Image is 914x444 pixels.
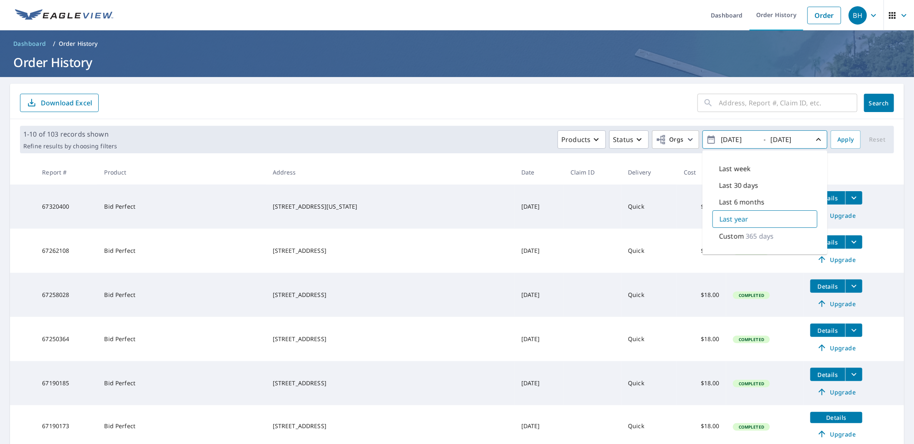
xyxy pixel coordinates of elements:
p: Status [613,135,633,145]
td: $18.00 [677,361,726,405]
button: detailsBtn-67250364 [810,324,845,337]
td: 67258028 [35,273,97,317]
th: Report # [35,160,97,185]
span: Upgrade [815,429,857,439]
th: Cost [677,160,726,185]
div: Last week [712,160,817,177]
span: Completed [734,381,769,387]
a: Upgrade [810,209,862,222]
td: Quick [621,229,677,273]
td: Bid Perfect [97,317,266,361]
td: Bid Perfect [97,229,266,273]
p: Order History [59,40,98,48]
div: [STREET_ADDRESS] [273,291,508,299]
td: $18.00 [677,273,726,317]
span: - [706,132,824,147]
img: EV Logo [15,9,113,22]
span: Details [815,282,840,290]
p: Last 30 days [719,180,758,190]
span: Orgs [656,135,684,145]
button: Products [558,130,606,149]
button: filesDropdownBtn-67258028 [845,279,862,293]
span: Upgrade [815,210,857,220]
span: Completed [734,424,769,430]
span: Upgrade [815,387,857,397]
a: Upgrade [810,297,862,310]
p: Custom [719,231,744,241]
span: Apply [837,135,854,145]
button: Orgs [652,130,699,149]
td: 67320400 [35,185,97,229]
div: Last 6 months [712,194,817,210]
a: Upgrade [810,385,862,399]
input: yyyy/mm/dd [768,133,809,146]
button: filesDropdownBtn-67320400 [845,191,862,205]
th: Product [97,160,266,185]
th: Delivery [621,160,677,185]
p: 365 days [746,231,774,241]
div: Last 30 days [712,177,817,194]
button: Download Excel [20,94,99,112]
th: Claim ID [564,160,621,185]
a: Upgrade [810,253,862,266]
div: Custom365 days [712,228,817,244]
td: [DATE] [515,185,564,229]
a: Upgrade [810,341,862,354]
div: [STREET_ADDRESS] [273,379,508,387]
span: Details [815,371,840,379]
div: [STREET_ADDRESS] [273,247,508,255]
td: 67250364 [35,317,97,361]
span: Upgrade [815,343,857,353]
button: Apply [831,130,861,149]
div: BH [849,6,867,25]
td: $18.00 [677,317,726,361]
button: - [702,130,827,149]
span: Upgrade [815,254,857,264]
div: [STREET_ADDRESS] [273,335,508,343]
span: Details [815,414,857,422]
span: Details [815,238,840,246]
span: Search [871,99,887,107]
span: Details [815,327,840,334]
button: filesDropdownBtn-67262108 [845,235,862,249]
button: detailsBtn-67190173 [810,412,862,423]
h1: Order History [10,54,904,71]
p: Last week [719,164,751,174]
td: $18.00 [677,185,726,229]
li: / [53,39,55,49]
div: [STREET_ADDRESS] [273,422,508,430]
td: Quick [621,317,677,361]
p: Refine results by choosing filters [23,142,117,150]
button: detailsBtn-67262108 [810,235,845,249]
button: Status [609,130,649,149]
button: detailsBtn-67190185 [810,368,845,381]
a: Order [807,7,841,24]
td: [DATE] [515,361,564,405]
p: Download Excel [41,98,92,107]
td: 67190185 [35,361,97,405]
a: Dashboard [10,37,50,50]
span: Completed [734,337,769,342]
span: Dashboard [13,40,46,48]
span: Details [815,194,840,202]
td: [DATE] [515,229,564,273]
button: filesDropdownBtn-67250364 [845,324,862,337]
p: Last 6 months [719,197,765,207]
td: [DATE] [515,273,564,317]
td: Quick [621,273,677,317]
div: Last year [712,210,817,228]
td: Quick [621,185,677,229]
button: detailsBtn-67258028 [810,279,845,293]
button: filesDropdownBtn-67190185 [845,368,862,381]
button: detailsBtn-67320400 [810,191,845,205]
td: [DATE] [515,317,564,361]
td: Bid Perfect [97,273,266,317]
td: Quick [621,361,677,405]
span: Upgrade [815,299,857,309]
p: 1-10 of 103 records shown [23,129,117,139]
a: Upgrade [810,427,862,441]
th: Address [266,160,515,185]
nav: breadcrumb [10,37,904,50]
td: $18.00 [677,229,726,273]
td: 67262108 [35,229,97,273]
